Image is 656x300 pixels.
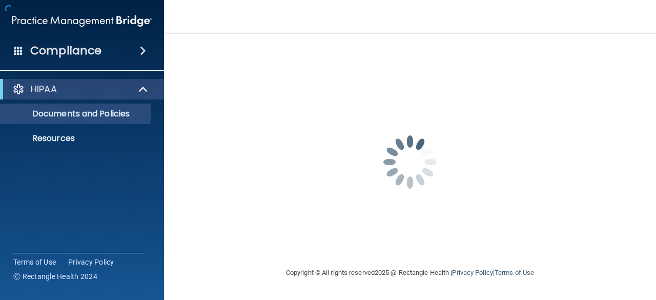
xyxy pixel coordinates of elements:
p: HIPAA [31,83,57,95]
a: Privacy Policy [452,269,493,276]
div: Copyright © All rights reserved 2025 @ Rectangle Health | | [223,256,597,289]
img: spinner.e123f6fc.gif [359,111,461,213]
a: Terms of Use [495,269,534,276]
h4: Compliance [30,44,101,58]
a: Privacy Policy [68,257,114,267]
img: PMB logo [12,11,152,31]
a: HIPAA [12,83,149,95]
p: Resources [7,133,147,144]
a: Terms of Use [13,257,56,267]
p: Documents and Policies [7,109,147,119]
span: Ⓒ Rectangle Health 2024 [13,271,97,282]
